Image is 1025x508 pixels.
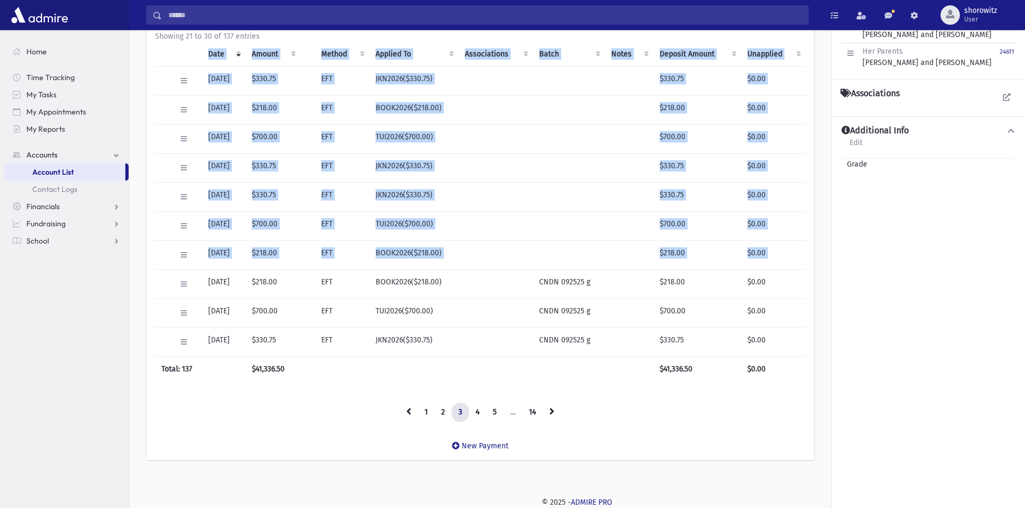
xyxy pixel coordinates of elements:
button: Additional Info [840,125,1016,137]
a: 5 [486,403,504,422]
td: $330.75 [245,67,300,96]
span: Her Parents [863,47,903,56]
td: EFT [315,212,369,241]
span: Home [26,47,47,56]
th: Method: activate to sort column ascending [315,42,369,67]
a: ADMIRE PRO [571,498,612,507]
a: My Appointments [4,103,129,120]
td: CNDN 092525 g [533,299,605,328]
span: Account List [32,167,74,177]
img: AdmirePro [9,4,70,26]
span: My Reports [26,124,65,134]
td: EFT [315,96,369,125]
td: $700.00 [245,212,300,241]
div: Showing 21 to 30 of 137 entries [155,31,805,42]
td: JKN2026($330.75) [369,328,458,357]
a: Fundraising [4,215,129,232]
td: $218.00 [653,270,740,299]
td: JKN2026($330.75) [369,154,458,183]
td: JKN2026($330.75) [369,183,458,212]
a: School [4,232,129,249]
a: 4 [469,403,486,422]
div: © 2025 - [146,497,1008,508]
span: Accounts [26,150,58,160]
th: Amount: activate to sort column ascending [245,42,300,67]
td: $0.00 [741,212,806,241]
span: User [964,15,997,24]
td: EFT [315,154,369,183]
span: Contact Logs [32,184,77,194]
a: Account List [4,163,125,181]
td: $218.00 [245,270,300,299]
h4: Additional Info [842,125,909,137]
td: $0.00 [741,183,806,212]
td: $218.00 [653,241,740,270]
td: $330.75 [245,183,300,212]
td: $0.00 [741,96,806,125]
td: $330.75 [653,183,740,212]
a: New Payment [443,433,517,459]
a: Accounts [4,146,129,163]
a: 24611 [1000,46,1014,68]
a: 2 [434,403,452,422]
td: TUI2026($700.00) [369,125,458,154]
td: [DATE] [202,183,245,212]
td: BOOK2026($218.00) [369,241,458,270]
span: Grade [843,159,867,170]
td: CNDN 092525 g [533,328,605,357]
td: $0.00 [741,328,806,357]
td: $218.00 [245,241,300,270]
td: EFT [315,299,369,328]
a: 1 [418,403,435,422]
td: $330.75 [653,328,740,357]
td: EFT [315,125,369,154]
td: $0.00 [741,125,806,154]
td: [DATE] [202,270,245,299]
td: $0.00 [741,154,806,183]
a: 14 [522,403,543,422]
th: Associations: activate to sort column ascending [458,42,533,67]
td: TUI2026($700.00) [369,299,458,328]
th: Notes: activate to sort column ascending [605,42,653,67]
td: $218.00 [245,96,300,125]
span: School [26,236,49,246]
td: EFT [315,241,369,270]
th: $41,336.50 [653,357,740,382]
span: Time Tracking [26,73,75,82]
span: Fundraising [26,219,66,228]
td: [DATE] [202,241,245,270]
a: Contact Logs [4,181,129,198]
div: [PERSON_NAME] and [PERSON_NAME] [863,46,992,68]
td: BOOK2026($218.00) [369,270,458,299]
input: Search [162,5,808,25]
td: EFT [315,270,369,299]
th: Date: activate to sort column ascending [202,42,245,67]
td: [DATE] [202,67,245,96]
a: My Tasks [4,86,129,103]
td: $0.00 [741,241,806,270]
td: $700.00 [653,299,740,328]
th: Deposit Amount: activate to sort column ascending [653,42,740,67]
th: Applied To: activate to sort column ascending [369,42,458,67]
a: 3 [451,403,469,422]
td: $330.75 [245,328,300,357]
td: [DATE] [202,299,245,328]
td: [DATE] [202,328,245,357]
a: Time Tracking [4,69,129,86]
span: shorowitz [964,6,997,15]
th: $0.00 [741,357,806,382]
td: $700.00 [653,212,740,241]
td: $330.75 [653,154,740,183]
td: $0.00 [741,299,806,328]
th: $41,336.50 [245,357,300,382]
td: $700.00 [245,125,300,154]
td: $218.00 [653,96,740,125]
td: $0.00 [741,270,806,299]
td: $700.00 [245,299,300,328]
td: EFT [315,328,369,357]
span: Financials [26,202,60,211]
th: Total: 137 [155,357,245,382]
td: $330.75 [653,67,740,96]
td: [DATE] [202,125,245,154]
td: TUI2026($700.00) [369,212,458,241]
